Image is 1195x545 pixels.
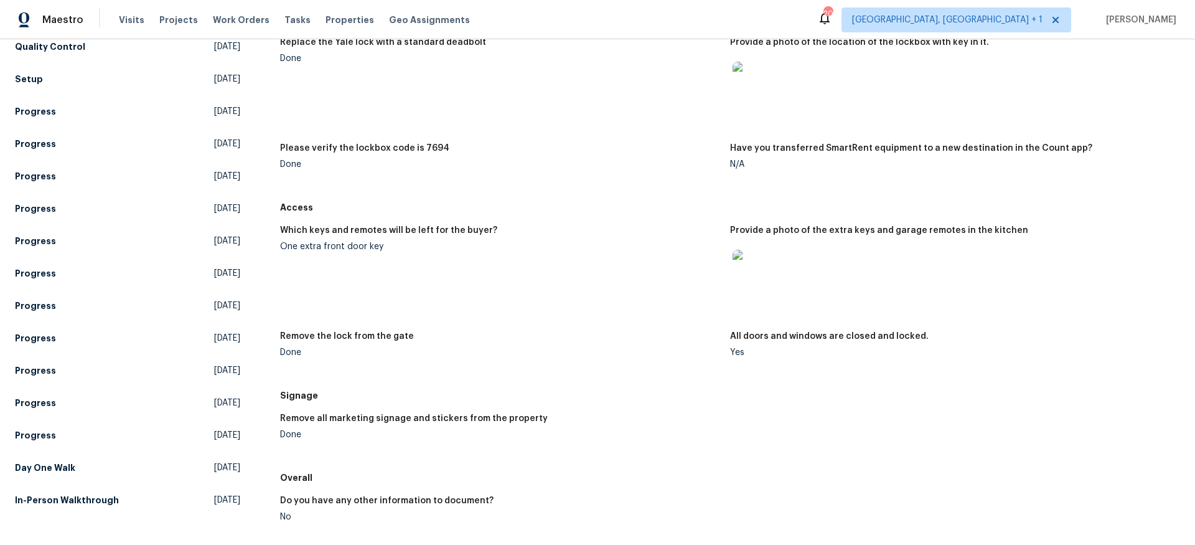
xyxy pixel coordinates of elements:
span: [DATE] [214,494,240,506]
h5: Progress [15,170,56,182]
h5: Which keys and remotes will be left for the buyer? [280,226,497,235]
a: Progress[DATE] [15,197,240,220]
h5: Replace the Yale lock with a standard deadbolt [280,38,486,47]
span: [DATE] [214,462,240,474]
div: N/A [730,160,1170,169]
h5: Remove the lock from the gate [280,332,414,341]
a: Progress[DATE] [15,165,240,187]
span: Work Orders [213,14,269,26]
h5: Have you transferred SmartRent equipment to a new destination in the Count app? [730,144,1092,153]
h5: Progress [15,235,56,247]
h5: Overall [280,472,1180,484]
h5: Day One Walk [15,462,75,474]
span: [DATE] [214,267,240,280]
span: Projects [159,14,198,26]
span: [DATE] [214,364,240,377]
span: [DATE] [214,105,240,118]
span: [DATE] [214,202,240,215]
span: [DATE] [214,429,240,442]
h5: All doors and windows are closed and locked. [730,332,929,341]
a: Progress[DATE] [15,100,240,123]
h5: Access [280,201,1180,214]
a: Progress[DATE] [15,262,240,285]
h5: Progress [15,202,56,215]
h5: Please verify the lockbox code is 7694 [280,144,449,153]
span: [GEOGRAPHIC_DATA], [GEOGRAPHIC_DATA] + 1 [852,14,1043,26]
h5: Setup [15,73,43,85]
h5: Progress [15,364,56,377]
div: Done [280,348,720,357]
h5: Progress [15,397,56,409]
span: [DATE] [214,397,240,409]
a: Progress[DATE] [15,133,240,155]
h5: Progress [15,429,56,442]
h5: Quality Control [15,40,85,53]
div: Done [280,430,720,439]
span: Tasks [284,16,311,24]
h5: Do you have any other information to document? [280,496,494,505]
h5: Progress [15,267,56,280]
a: Quality Control[DATE] [15,36,240,58]
div: Done [280,160,720,169]
a: Progress[DATE] [15,392,240,414]
h5: Provide a photo of the extra keys and garage remotes in the kitchen [730,226,1028,235]
div: Yes [730,348,1170,357]
div: One extra front door key [280,242,720,251]
div: Done [280,54,720,63]
div: 20 [823,7,832,20]
span: [DATE] [214,235,240,247]
span: [PERSON_NAME] [1101,14,1176,26]
span: [DATE] [214,40,240,53]
h5: Remove all marketing signage and stickers from the property [280,414,548,423]
h5: Progress [15,138,56,150]
a: Day One Walk[DATE] [15,457,240,479]
span: [DATE] [214,332,240,344]
a: Setup[DATE] [15,68,240,90]
a: Progress[DATE] [15,230,240,252]
a: In-Person Walkthrough[DATE] [15,489,240,511]
span: Visits [119,14,144,26]
h5: Progress [15,105,56,118]
a: Progress[DATE] [15,295,240,317]
span: Properties [326,14,374,26]
h5: Progress [15,332,56,344]
div: No [280,513,720,521]
a: Progress[DATE] [15,359,240,382]
span: [DATE] [214,73,240,85]
span: Maestro [42,14,83,26]
span: [DATE] [214,170,240,182]
h5: In-Person Walkthrough [15,494,119,506]
h5: Provide a photo of the location of the lockbox with key in it. [730,38,989,47]
a: Progress[DATE] [15,327,240,349]
span: Geo Assignments [389,14,470,26]
span: [DATE] [214,138,240,150]
h5: Signage [280,389,1180,402]
span: [DATE] [214,300,240,312]
h5: Progress [15,300,56,312]
a: Progress[DATE] [15,424,240,447]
